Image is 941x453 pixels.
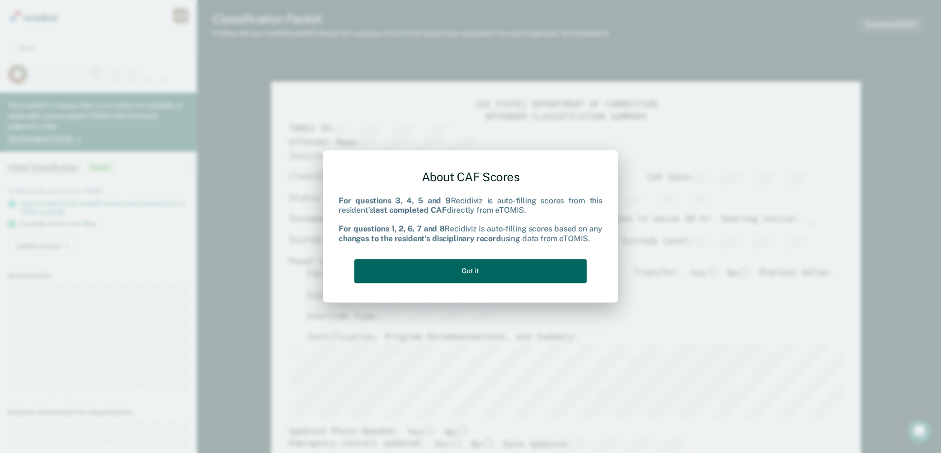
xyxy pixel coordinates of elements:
b: For questions 3, 4, 5 and 9 [339,196,451,205]
b: last completed CAF [373,205,446,215]
b: For questions 1, 2, 6, 7 and 8 [339,225,444,234]
div: Recidiviz is auto-filling scores from this resident's directly from eTOMIS. Recidiviz is auto-fil... [339,196,602,243]
button: Got it [354,259,587,283]
div: About CAF Scores [339,162,602,192]
b: changes to the resident's disciplinary record [339,234,501,243]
